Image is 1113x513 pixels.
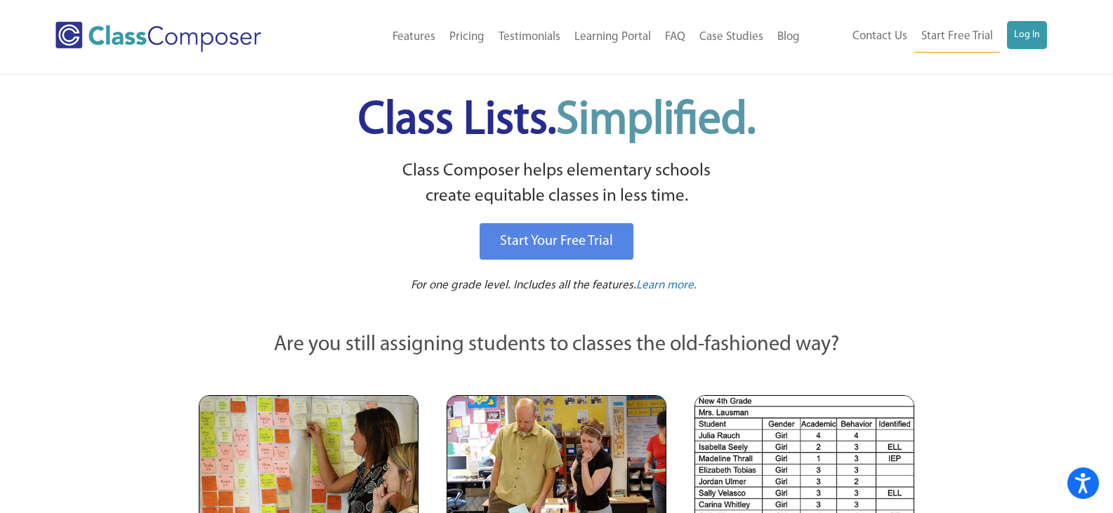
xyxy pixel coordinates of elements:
[199,330,915,361] p: Are you still assigning students to classes the old-fashioned way?
[807,21,1047,53] nav: Header Menu
[492,22,567,53] a: Testimonials
[770,22,807,53] a: Blog
[658,22,692,53] a: FAQ
[358,98,756,144] span: Class Lists.
[197,159,917,210] p: Class Composer helps elementary schools create equitable classes in less time.
[636,279,697,291] span: Learn more.
[845,21,914,52] a: Contact Us
[411,279,636,291] span: For one grade level. Includes all the features.
[556,98,756,144] span: Simplified.
[567,22,658,53] a: Learning Portal
[500,234,613,248] span: Start Your Free Trial
[1007,21,1047,49] a: Log In
[386,22,442,53] a: Features
[317,22,807,53] nav: Header Menu
[636,277,697,295] a: Learn more.
[914,21,1000,53] a: Start Free Trial
[692,22,770,53] a: Case Studies
[55,22,261,52] img: Class Composer
[442,22,492,53] a: Pricing
[480,223,633,260] a: Start Your Free Trial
